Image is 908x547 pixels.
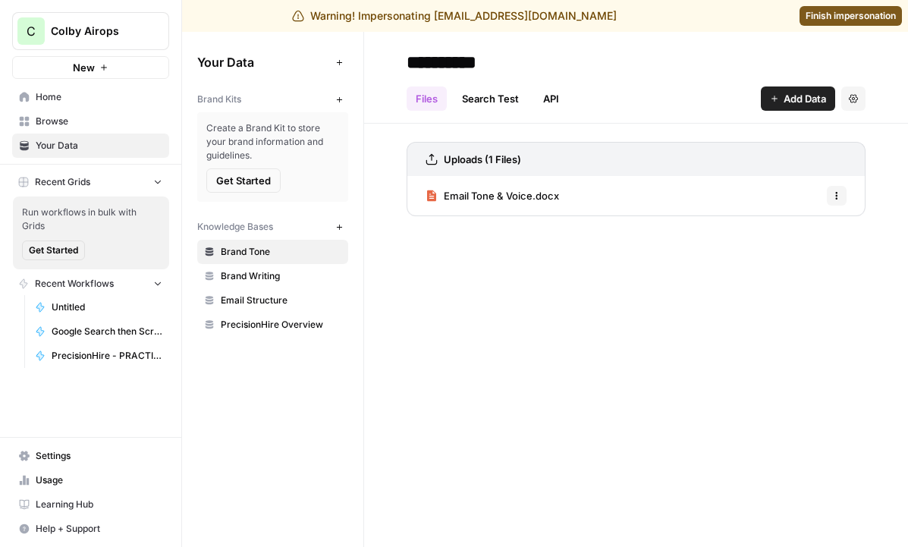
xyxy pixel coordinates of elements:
span: Brand Tone [221,245,341,259]
span: Create a Brand Kit to store your brand information and guidelines. [206,121,339,162]
span: Get Started [216,173,271,188]
span: Recent Workflows [35,277,114,291]
a: Email Tone & Voice.docx [426,176,559,215]
a: Usage [12,468,169,492]
span: Finish impersonation [806,9,896,23]
span: Your Data [36,139,162,152]
span: Recent Grids [35,175,90,189]
span: Settings [36,449,162,463]
a: Untitled [28,295,169,319]
button: New [12,56,169,79]
a: Email Structure [197,288,348,313]
span: Run workflows in bulk with Grids [22,206,160,233]
button: Get Started [206,168,281,193]
span: New [73,60,95,75]
div: Warning! Impersonating [EMAIL_ADDRESS][DOMAIN_NAME] [292,8,617,24]
span: C [27,22,36,40]
a: Settings [12,444,169,468]
button: Get Started [22,240,85,260]
a: API [534,86,568,111]
span: Brand Writing [221,269,341,283]
span: Add Data [784,91,826,106]
a: Uploads (1 Files) [426,143,521,176]
a: Your Data [12,134,169,158]
a: Browse [12,109,169,134]
a: Search Test [453,86,528,111]
span: Email Tone & Voice.docx [444,188,559,203]
a: Files [407,86,447,111]
a: Brand Tone [197,240,348,264]
span: Your Data [197,53,330,71]
span: Untitled [52,300,162,314]
span: Browse [36,115,162,128]
a: Home [12,85,169,109]
button: Workspace: Colby Airops [12,12,169,50]
span: Knowledge Bases [197,220,273,234]
span: Home [36,90,162,104]
span: PrecisionHire - PRACTICAL EVALUATION [52,349,162,363]
button: Recent Grids [12,171,169,193]
a: Learning Hub [12,492,169,517]
span: Learning Hub [36,498,162,511]
span: Usage [36,473,162,487]
span: Help + Support [36,522,162,536]
span: Get Started [29,244,78,257]
button: Add Data [761,86,835,111]
span: PrecisionHire Overview [221,318,341,332]
span: Brand Kits [197,93,241,106]
button: Recent Workflows [12,272,169,295]
span: Colby Airops [51,24,143,39]
span: Google Search then Scrape [52,325,162,338]
a: Google Search then Scrape [28,319,169,344]
a: PrecisionHire Overview [197,313,348,337]
span: Email Structure [221,294,341,307]
button: Help + Support [12,517,169,541]
a: Brand Writing [197,264,348,288]
a: Finish impersonation [800,6,902,26]
a: PrecisionHire - PRACTICAL EVALUATION [28,344,169,368]
h3: Uploads (1 Files) [444,152,521,167]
